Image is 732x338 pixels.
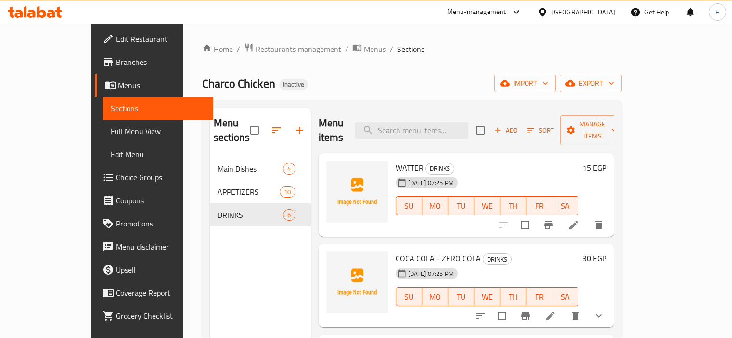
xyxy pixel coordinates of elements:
[568,219,579,231] a: Edit menu item
[422,287,448,306] button: MO
[500,196,526,215] button: TH
[396,251,481,265] span: COCA COLA - ZERO COLA
[492,306,512,326] span: Select to update
[116,241,205,252] span: Menu disclaimer
[500,287,526,306] button: TH
[567,77,614,89] span: export
[116,310,205,322] span: Grocery Checklist
[521,123,560,138] span: Sort items
[483,253,512,265] div: DRINKS
[103,97,213,120] a: Sections
[111,149,205,160] span: Edit Menu
[425,163,454,175] div: DRINKS
[95,27,213,50] a: Edit Restaurant
[319,116,344,145] h2: Menu items
[283,209,295,221] div: items
[237,43,240,55] li: /
[95,235,213,258] a: Menu disclaimer
[470,120,490,140] span: Select section
[111,125,205,137] span: Full Menu View
[103,143,213,166] a: Edit Menu
[537,213,560,237] button: Branch-specific-item
[396,196,422,215] button: SU
[218,186,280,198] span: APPETIZERS
[474,287,500,306] button: WE
[280,186,295,198] div: items
[715,7,719,17] span: H
[448,287,474,306] button: TU
[552,196,578,215] button: SA
[483,254,511,265] span: DRINKS
[452,290,470,304] span: TU
[404,178,458,188] span: [DATE] 07:25 PM
[400,290,418,304] span: SU
[116,33,205,45] span: Edit Restaurant
[116,218,205,229] span: Promotions
[526,196,552,215] button: FR
[474,196,500,215] button: WE
[490,123,521,138] span: Add item
[564,304,587,327] button: delete
[556,199,575,213] span: SA
[95,166,213,189] a: Choice Groups
[469,304,492,327] button: sort-choices
[422,196,448,215] button: MO
[514,304,537,327] button: Branch-specific-item
[244,120,265,140] span: Select all sections
[448,196,474,215] button: TU
[552,287,578,306] button: SA
[452,199,470,213] span: TU
[390,43,393,55] li: /
[364,43,386,55] span: Menus
[218,209,283,221] span: DRINKS
[116,56,205,68] span: Branches
[202,43,622,55] nav: breadcrumb
[525,123,556,138] button: Sort
[95,74,213,97] a: Menus
[560,75,622,92] button: export
[478,199,496,213] span: WE
[103,120,213,143] a: Full Menu View
[494,75,556,92] button: import
[530,199,548,213] span: FR
[396,161,424,175] span: WATTER
[552,7,615,17] div: [GEOGRAPHIC_DATA]
[202,73,275,94] span: Charco Chicken
[256,43,341,55] span: Restaurants management
[587,304,610,327] button: show more
[560,115,625,145] button: Manage items
[265,119,288,142] span: Sort sections
[447,6,506,18] div: Menu-management
[502,77,548,89] span: import
[352,43,386,55] a: Menus
[279,80,308,88] span: Inactive
[582,251,606,265] h6: 30 EGP
[587,213,610,237] button: delete
[214,116,250,145] h2: Menu sections
[504,290,522,304] span: TH
[202,43,233,55] a: Home
[218,163,283,175] div: Main Dishes
[95,281,213,304] a: Coverage Report
[426,163,454,174] span: DRINKS
[279,79,308,90] div: Inactive
[545,310,556,322] a: Edit menu item
[288,119,311,142] button: Add section
[210,180,311,203] div: APPETIZERS10
[210,153,311,230] nav: Menu sections
[118,79,205,91] span: Menus
[493,125,519,136] span: Add
[95,212,213,235] a: Promotions
[426,199,444,213] span: MO
[568,118,617,142] span: Manage items
[582,161,606,175] h6: 15 EGP
[478,290,496,304] span: WE
[244,43,341,55] a: Restaurants management
[504,199,522,213] span: TH
[116,172,205,183] span: Choice Groups
[326,161,388,223] img: WATTER
[530,290,548,304] span: FR
[556,290,575,304] span: SA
